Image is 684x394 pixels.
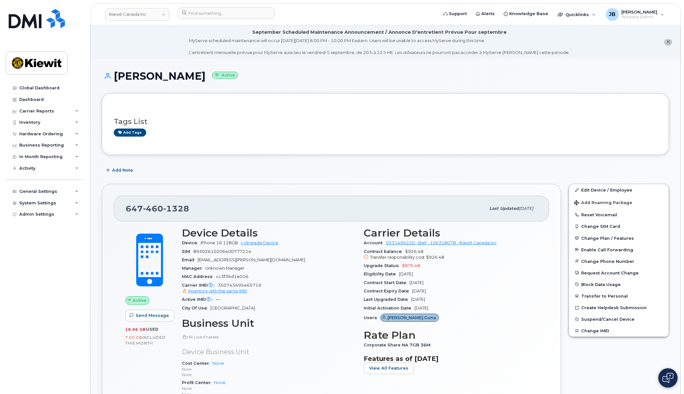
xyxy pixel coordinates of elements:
[569,313,669,325] button: Suspend/Cancel Device
[125,310,174,321] button: Send Message
[210,306,255,310] span: [GEOGRAPHIC_DATA]
[402,263,420,268] span: $876.48
[198,257,305,262] span: [EMAIL_ADDRESS][PERSON_NAME][DOMAIN_NAME]
[364,263,402,268] span: Upgrade Status
[182,240,200,245] span: Device
[112,167,133,173] span: Add Note
[205,266,244,271] span: Unknown Manager
[114,129,146,137] a: Add tags
[364,227,538,239] h3: Carrier Details
[364,240,386,245] span: Account
[126,204,189,213] span: 647
[414,306,428,310] span: [DATE]
[188,289,247,293] span: Inventory with the same IMEI
[569,290,669,302] button: Transfer to Personal
[581,317,635,322] span: Suspend/Cancel Device
[364,329,538,341] h3: Rate Plan
[182,283,356,294] span: 350743495465719
[569,220,669,232] button: Change SIM Card
[133,297,147,303] span: Active
[182,334,356,340] p: HR Lock Enabled
[182,318,356,329] h3: Business Unit
[182,297,216,302] span: Active IMEI
[426,255,444,260] span: $926.48
[569,196,669,209] button: Add Roaming Package
[182,227,356,239] h3: Device Details
[189,38,570,56] div: MyServe scheduled maintenance will occur [DATE][DATE] 8:00 PM - 10:00 PM Eastern. Users will be u...
[182,361,212,366] span: Cost Center
[364,306,414,310] span: Initial Activation Date
[182,249,193,254] span: SIM
[370,255,425,260] span: Transfer responsibility cost
[163,204,189,213] span: 1328
[102,165,138,176] button: Add Note
[569,302,669,313] a: Create Helpdesk Submission
[364,315,380,320] span: Users
[182,366,356,372] p: None
[182,380,214,385] span: Profit Center
[662,373,673,383] img: Open chat
[182,266,205,271] span: Manager
[364,289,412,293] span: Contract Expiry Date
[102,70,669,82] h1: [PERSON_NAME]
[569,255,669,267] button: Change Phone Number
[569,279,669,290] button: Block Data Usage
[182,347,356,357] p: Device Business Unit
[216,297,220,302] span: —
[387,315,436,321] span: [PERSON_NAME].Guna
[182,306,210,310] span: City Of Use
[581,236,634,240] span: Change Plan / Features
[386,240,497,245] a: 0531495220 - Bell - 106318078 - Kiewit Canada Inc
[569,267,669,279] button: Request Account Change
[380,315,439,320] a: [PERSON_NAME].Guna
[193,249,251,254] span: 89302610206400777214
[364,272,399,276] span: Eligibility Date
[182,386,356,391] p: None
[364,249,405,254] span: Contract balance
[182,372,356,377] p: None
[364,363,414,374] button: View All Features
[364,343,434,347] span: Corporate Share NA 7GB 36M
[569,325,669,336] button: Change IMEI
[412,289,426,293] span: [DATE]
[182,257,198,262] span: Email
[252,29,507,36] div: September Scheduled Maintenance Announcement / Annonce D'entretient Prévue Pour septembre
[569,184,669,196] a: Edit Device / Employee
[146,327,159,332] span: used
[519,206,533,211] span: [DATE]
[664,39,672,46] button: close notification
[114,118,657,126] h3: Tags List
[364,280,410,285] span: Contract Start Date
[241,240,278,245] a: + Upgrade Device
[212,72,238,79] small: Active
[569,244,669,255] button: Enable Call Forwarding
[574,200,632,206] span: Add Roaming Package
[200,240,238,245] span: iPhone 16 128GB
[125,327,146,332] span: 18.96 GB
[182,289,247,293] a: Inventory with the same IMEI
[182,274,216,279] span: MAC Address
[410,280,423,285] span: [DATE]
[143,204,163,213] span: 460
[489,206,519,211] span: Last updated
[214,380,226,385] a: None
[216,274,248,279] span: cc3f36d1e016
[569,209,669,220] button: Reset Voicemail
[369,365,408,371] span: View All Features
[399,272,413,276] span: [DATE]
[125,335,166,345] span: included this month
[569,232,669,244] button: Change Plan / Features
[581,247,633,252] span: Enable Call Forwarding
[364,355,538,363] h3: Features as of [DATE]
[125,335,142,340] span: 7.00 GB
[364,297,411,302] span: Last Upgraded Date
[411,297,425,302] span: [DATE]
[182,283,218,288] span: Carrier IMEI
[364,249,538,261] span: $926.48
[212,361,224,366] a: None
[136,312,169,318] span: Send Message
